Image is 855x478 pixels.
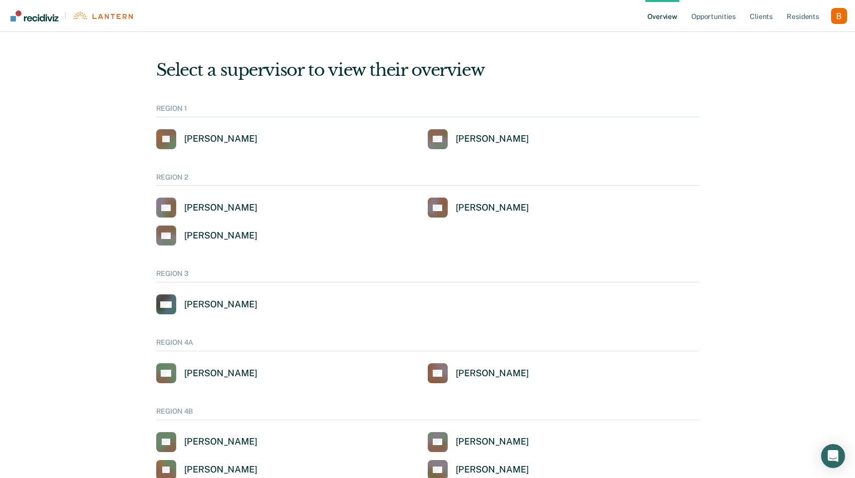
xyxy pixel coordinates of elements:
[428,432,529,452] a: [PERSON_NAME]
[10,10,58,21] img: Recidiviz
[72,12,133,19] img: Lantern
[456,202,529,214] div: [PERSON_NAME]
[428,129,529,149] a: [PERSON_NAME]
[184,368,258,379] div: [PERSON_NAME]
[156,104,699,117] div: REGION 1
[456,464,529,476] div: [PERSON_NAME]
[156,173,699,186] div: REGION 2
[428,363,529,383] a: [PERSON_NAME]
[184,230,258,241] div: [PERSON_NAME]
[156,60,699,80] div: Select a supervisor to view their overview
[821,444,845,468] div: Open Intercom Messenger
[456,436,529,448] div: [PERSON_NAME]
[184,464,258,476] div: [PERSON_NAME]
[156,363,258,383] a: [PERSON_NAME]
[156,269,699,282] div: REGION 3
[456,133,529,145] div: [PERSON_NAME]
[156,407,699,420] div: REGION 4B
[156,129,258,149] a: [PERSON_NAME]
[831,8,847,24] button: Profile dropdown button
[184,436,258,448] div: [PERSON_NAME]
[58,11,72,20] span: |
[156,338,699,351] div: REGION 4A
[156,226,258,245] a: [PERSON_NAME]
[184,299,258,310] div: [PERSON_NAME]
[184,202,258,214] div: [PERSON_NAME]
[184,133,258,145] div: [PERSON_NAME]
[456,368,529,379] div: [PERSON_NAME]
[156,432,258,452] a: [PERSON_NAME]
[156,198,258,218] a: [PERSON_NAME]
[428,198,529,218] a: [PERSON_NAME]
[156,294,258,314] a: [PERSON_NAME]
